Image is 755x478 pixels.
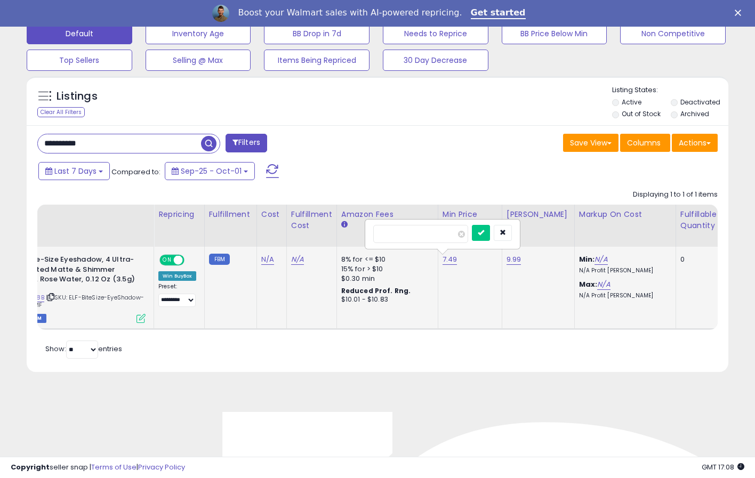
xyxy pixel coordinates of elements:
[620,134,670,152] button: Columns
[574,205,676,247] th: The percentage added to the cost of goods (COGS) that forms the calculator for Min & Max prices.
[27,50,132,71] button: Top Sellers
[261,209,282,220] div: Cost
[595,254,607,265] a: N/A
[261,254,274,265] a: N/A
[579,279,598,289] b: Max:
[341,264,430,274] div: 15% for > $10
[502,23,607,44] button: BB Price Below Min
[579,292,668,299] p: N/A Profit [PERSON_NAME]
[443,254,457,265] a: 7.49
[160,256,174,265] span: ON
[264,23,370,44] button: BB Drop in 7d
[622,98,641,107] label: Active
[341,295,430,304] div: $10.01 - $10.83
[57,89,98,104] h5: Listings
[291,254,304,265] a: N/A
[579,209,671,220] div: Markup on Cost
[680,109,709,118] label: Archived
[341,286,411,295] b: Reduced Prof. Rng.
[27,23,132,44] button: Default
[341,255,430,264] div: 8% for <= $10
[341,274,430,283] div: $0.30 min
[620,23,726,44] button: Non Competitive
[341,220,348,230] small: Amazon Fees.
[383,23,488,44] button: Needs to Reprice
[622,109,661,118] label: Out of Stock
[443,209,497,220] div: Min Price
[680,98,720,107] label: Deactivated
[264,50,370,71] button: Items Being Repriced
[627,137,661,148] span: Columns
[633,190,718,200] div: Displaying 1 to 1 of 1 items
[383,50,488,71] button: 30 Day Decrease
[165,162,255,180] button: Sep-25 - Oct-01
[471,7,526,19] a: Get started
[226,134,267,152] button: Filters
[10,255,139,287] b: e.l.f. Bite-Size Eyeshadow, 4 Ultra-Pigmented Matte & Shimmer Shades, Rose Water, 0.12 Oz (3.5g)
[146,50,251,71] button: Selling @ Max
[291,209,332,231] div: Fulfillment Cost
[181,166,242,176] span: Sep-25 - Oct-01
[579,254,595,264] b: Min:
[612,85,729,95] p: Listing States:
[597,279,610,290] a: N/A
[212,5,229,22] img: Profile image for Adrian
[45,344,122,354] span: Show: entries
[680,255,713,264] div: 0
[209,254,230,265] small: FBM
[54,166,97,176] span: Last 7 Days
[111,167,160,177] span: Compared to:
[238,7,462,18] div: Boost your Walmart sales with AI-powered repricing.
[158,283,196,307] div: Preset:
[563,134,619,152] button: Save View
[183,256,200,265] span: OFF
[146,23,251,44] button: Inventory Age
[680,209,717,231] div: Fulfillable Quantity
[507,209,570,220] div: [PERSON_NAME]
[158,209,200,220] div: Repricing
[158,271,196,281] div: Win BuyBox
[735,10,745,16] div: Close
[38,162,110,180] button: Last 7 Days
[37,107,85,117] div: Clear All Filters
[507,254,521,265] a: 9.99
[672,134,718,152] button: Actions
[341,209,433,220] div: Amazon Fees
[209,209,252,220] div: Fulfillment
[579,267,668,274] p: N/A Profit [PERSON_NAME]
